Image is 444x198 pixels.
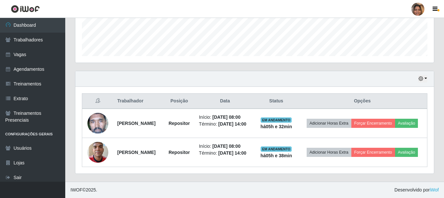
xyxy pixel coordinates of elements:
li: Início: [199,114,251,121]
time: [DATE] 14:00 [218,150,246,156]
strong: há 05 h e 38 min [260,153,292,158]
img: CoreUI Logo [11,5,40,13]
img: 1753556561718.jpeg [87,138,108,166]
th: Opções [298,94,427,109]
span: © 2025 . [70,187,97,193]
button: Avaliação [395,148,418,157]
time: [DATE] 08:00 [212,114,240,120]
span: IWOF [70,187,83,192]
strong: há 05 h e 32 min [260,124,292,129]
time: [DATE] 08:00 [212,144,240,149]
button: Adicionar Horas Extra [307,119,351,128]
th: Trabalhador [113,94,163,109]
span: EM ANDAMENTO [261,117,292,123]
a: iWof [430,187,439,192]
li: Término: [199,150,251,157]
th: Posição [163,94,195,109]
time: [DATE] 14:00 [218,121,246,127]
button: Forçar Encerramento [351,119,395,128]
strong: [PERSON_NAME] [117,121,155,126]
span: EM ANDAMENTO [261,146,292,152]
strong: Repositor [169,150,190,155]
button: Adicionar Horas Extra [307,148,351,157]
th: Status [255,94,298,109]
th: Data [195,94,255,109]
strong: Repositor [169,121,190,126]
span: Desenvolvido por [394,187,439,193]
button: Avaliação [395,119,418,128]
img: 1672757471679.jpeg [87,102,108,145]
button: Forçar Encerramento [351,148,395,157]
strong: [PERSON_NAME] [117,150,155,155]
li: Término: [199,121,251,128]
li: Início: [199,143,251,150]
